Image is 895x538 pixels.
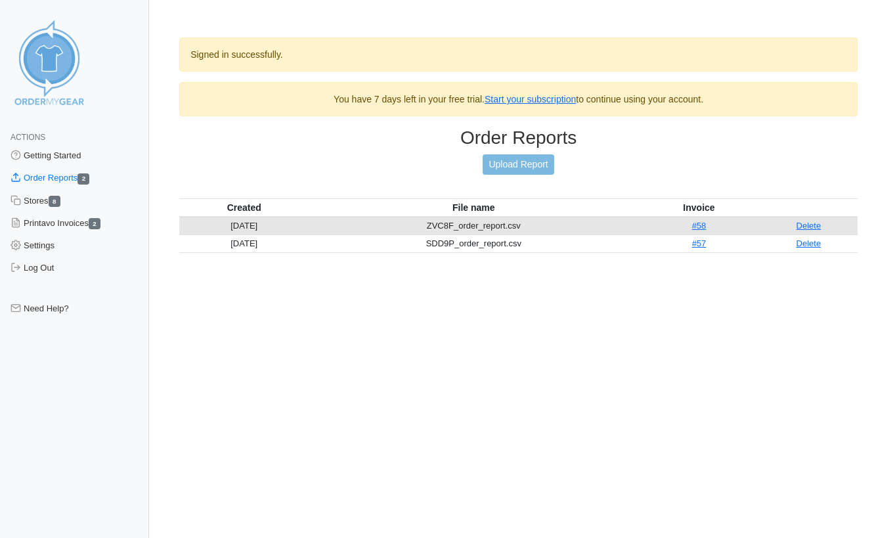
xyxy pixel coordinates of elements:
td: [DATE] [179,235,309,252]
h3: Order Reports [179,127,858,149]
a: #57 [692,238,707,248]
td: [DATE] [179,217,309,235]
td: SDD9P_order_report.csv [309,235,638,252]
span: Actions [11,133,45,142]
span: 8 [49,196,60,207]
th: Created [179,198,309,217]
a: Delete [797,238,821,248]
a: Start your subscription [485,94,576,104]
span: 2 [89,218,100,229]
span: 2 [77,173,89,185]
th: Invoice [638,198,759,217]
td: ZVC8F_order_report.csv [309,217,638,235]
a: #58 [692,221,707,231]
a: Upload Report [483,154,554,175]
div: Signed in successfully. [179,37,858,72]
th: File name [309,198,638,217]
a: Delete [797,221,821,231]
div: You have 7 days left in your free trial. to continue using your account. [179,82,858,116]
